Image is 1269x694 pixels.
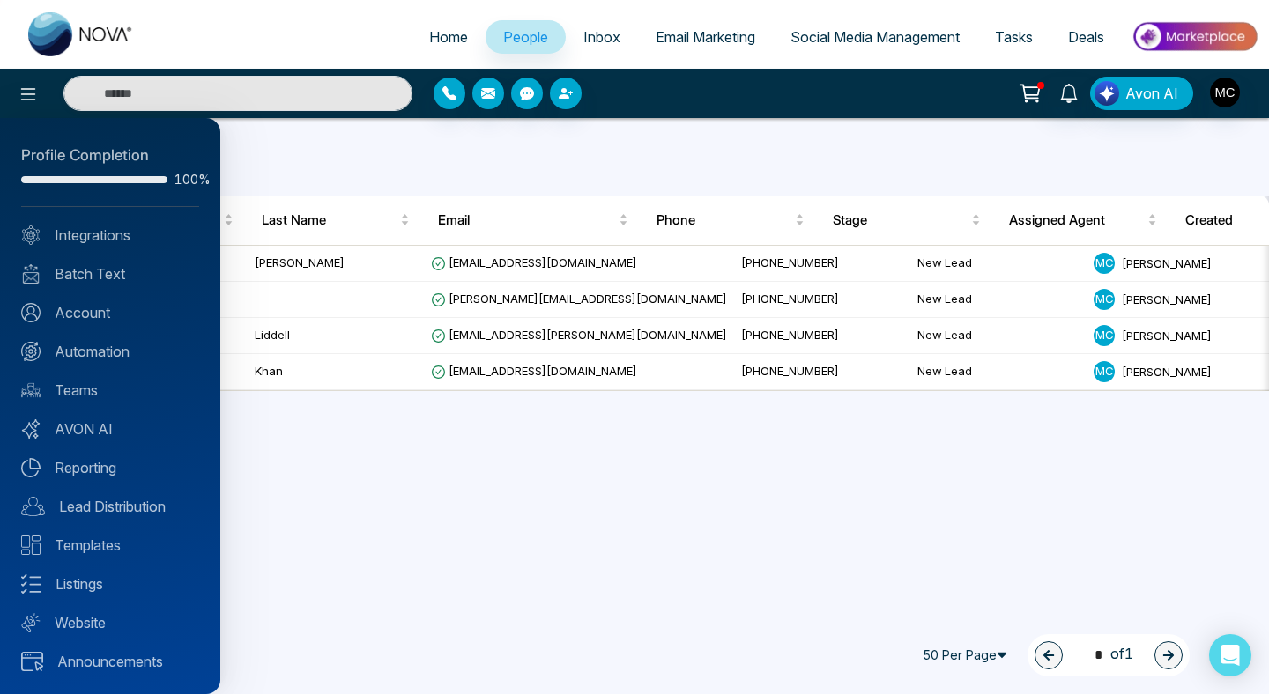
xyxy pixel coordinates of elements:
[21,263,199,284] a: Batch Text
[21,225,41,245] img: Integrated.svg
[21,342,41,361] img: Automation.svg
[21,302,199,323] a: Account
[21,496,199,517] a: Lead Distribution
[21,341,199,362] a: Automation
[21,419,41,439] img: Avon-AI.svg
[21,380,199,401] a: Teams
[21,225,199,246] a: Integrations
[21,612,199,633] a: Website
[21,497,45,516] img: Lead-dist.svg
[21,144,199,167] div: Profile Completion
[21,380,41,400] img: team.svg
[21,652,43,671] img: announcements.svg
[21,535,41,555] img: Templates.svg
[21,613,41,632] img: Website.svg
[21,651,199,672] a: Announcements
[21,264,41,284] img: batch_text_white.png
[174,173,199,186] span: 100%
[1209,634,1251,676] div: Open Intercom Messenger
[21,535,199,556] a: Templates
[21,574,41,594] img: Listings.svg
[21,573,199,594] a: Listings
[21,303,41,322] img: Account.svg
[21,457,199,478] a: Reporting
[21,458,41,477] img: Reporting.svg
[21,418,199,439] a: AVON AI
